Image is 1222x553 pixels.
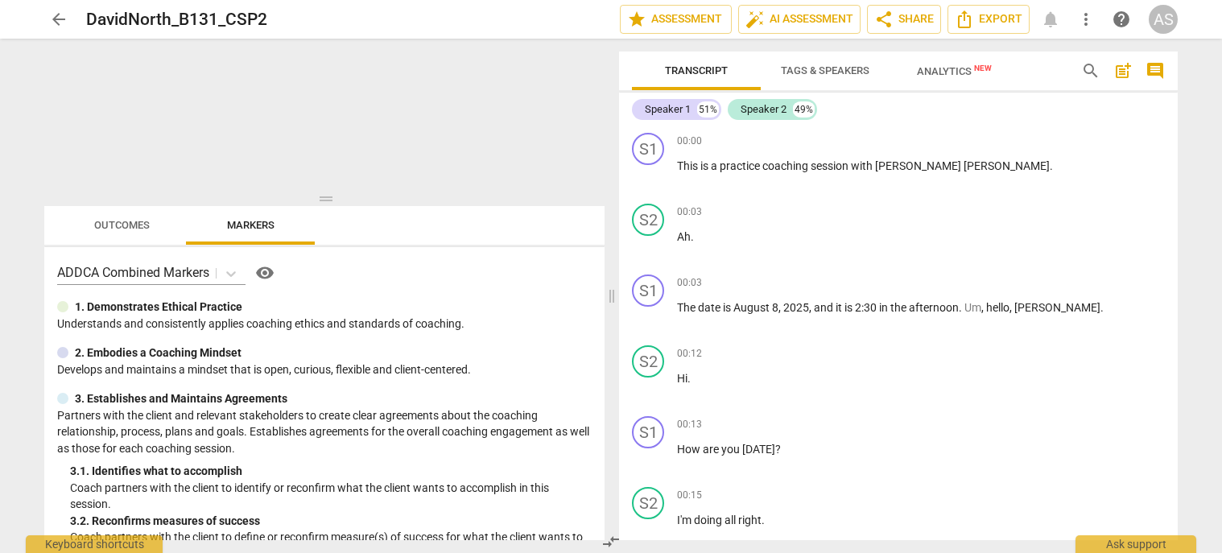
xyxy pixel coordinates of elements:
[723,301,733,314] span: is
[738,514,762,526] span: right
[917,65,992,77] span: Analytics
[981,301,986,314] span: ,
[974,64,992,72] span: New
[1009,301,1014,314] span: ,
[627,10,725,29] span: Assessment
[772,301,778,314] span: 8
[909,301,959,314] span: afternoon
[1076,10,1096,29] span: more_vert
[855,301,879,314] span: 2:30
[70,463,592,480] div: 3. 1. Identifies what to accomplish
[645,101,691,118] div: Speaker 1
[1142,58,1168,84] button: Show/Hide comments
[890,301,909,314] span: the
[49,10,68,29] span: arrow_back
[632,274,664,307] div: Change speaker
[1050,159,1053,172] span: .
[1081,61,1100,80] span: search
[632,345,664,378] div: Change speaker
[677,514,694,526] span: I'm
[867,5,941,34] button: Share
[762,159,811,172] span: coaching
[1100,301,1104,314] span: .
[70,480,592,513] p: Coach partners with the client to identify or reconfirm what the client wants to accomplish in th...
[959,301,964,314] span: .
[844,301,855,314] span: is
[57,316,592,332] p: Understands and consistently applies coaching ethics and standards of coaching.
[255,263,275,283] span: visibility
[677,159,700,172] span: This
[778,301,783,314] span: ,
[677,418,702,431] span: 00:13
[632,416,664,448] div: Change speaker
[811,159,851,172] span: session
[26,535,163,553] div: Keyboard shortcuts
[627,10,646,29] span: star
[698,301,723,314] span: date
[665,64,728,76] span: Transcript
[745,10,765,29] span: auto_fix_high
[814,301,836,314] span: and
[1112,10,1131,29] span: help
[703,443,721,456] span: are
[57,407,592,457] p: Partners with the client and relevant stakeholders to create clear agreements about the coaching ...
[687,372,691,385] span: .
[246,260,278,286] a: Help
[677,205,702,219] span: 00:03
[775,443,781,456] span: ?
[947,5,1030,34] button: Export
[1110,58,1136,84] button: Add summary
[677,301,698,314] span: The
[809,301,814,314] span: ,
[601,532,621,551] span: compare_arrows
[632,487,664,519] div: Change speaker
[738,5,861,34] button: AI Assessment
[620,5,732,34] button: Assessment
[677,372,687,385] span: Hi
[836,301,844,314] span: it
[955,10,1022,29] span: Export
[694,514,725,526] span: doing
[875,159,964,172] span: [PERSON_NAME]
[793,101,815,118] div: 49%
[697,101,719,118] div: 51%
[70,513,592,530] div: 3. 2. Reconfirms measures of success
[1078,58,1104,84] button: Search
[1075,535,1196,553] div: Ask support
[86,10,267,30] h2: DavidNorth_B131_CSP2
[57,263,209,282] p: ADDCA Combined Markers
[227,219,275,231] span: Markers
[1107,5,1136,34] a: Help
[851,159,875,172] span: with
[677,443,703,456] span: How
[691,230,694,243] span: .
[762,514,765,526] span: .
[874,10,894,29] span: share
[879,301,890,314] span: in
[75,345,242,361] p: 2. Embodies a Coaching Mindset
[986,301,1009,314] span: hello
[632,133,664,165] div: Change speaker
[874,10,934,29] span: Share
[1149,5,1178,34] button: AS
[677,347,702,361] span: 00:12
[720,159,762,172] span: practice
[725,514,738,526] span: all
[677,276,702,290] span: 00:03
[632,204,664,236] div: Change speaker
[1146,61,1165,80] span: comment
[781,64,869,76] span: Tags & Speakers
[964,159,1050,172] span: [PERSON_NAME]
[252,260,278,286] button: Help
[57,361,592,378] p: Develops and maintains a mindset that is open, curious, flexible and client-centered.
[733,301,772,314] span: August
[783,301,809,314] span: 2025
[75,390,287,407] p: 3. Establishes and Maintains Agreements
[721,443,742,456] span: you
[677,134,702,148] span: 00:00
[1014,301,1100,314] span: [PERSON_NAME]
[964,301,981,314] span: Filler word
[711,159,720,172] span: a
[700,159,711,172] span: is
